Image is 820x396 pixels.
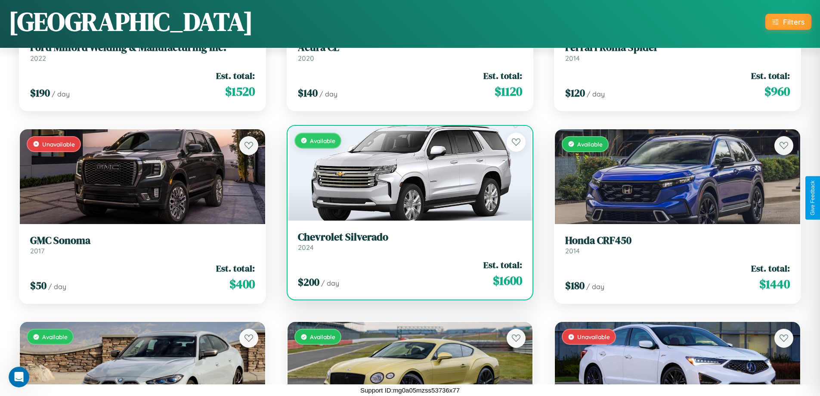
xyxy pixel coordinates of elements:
[298,41,523,62] a: Acura CL2020
[42,140,75,148] span: Unavailable
[216,262,255,274] span: Est. total:
[810,181,816,215] div: Give Feedback
[759,275,790,293] span: $ 1440
[565,54,580,62] span: 2014
[30,54,46,62] span: 2022
[9,367,29,387] iframe: Intercom live chat
[298,243,314,252] span: 2024
[565,246,580,255] span: 2014
[565,41,790,54] h3: Ferrari Roma Spider
[9,4,253,39] h1: [GEOGRAPHIC_DATA]
[30,246,44,255] span: 2017
[319,90,337,98] span: / day
[483,259,522,271] span: Est. total:
[483,69,522,82] span: Est. total:
[216,69,255,82] span: Est. total:
[321,279,339,287] span: / day
[30,234,255,247] h3: GMC Sonoma
[565,41,790,62] a: Ferrari Roma Spider2014
[765,14,811,30] button: Filters
[42,333,68,340] span: Available
[229,275,255,293] span: $ 400
[298,231,523,243] h3: Chevrolet Silverado
[764,83,790,100] span: $ 960
[298,231,523,252] a: Chevrolet Silverado2024
[30,41,255,62] a: Ford Milford Welding & Manufacturing Inc.2022
[493,272,522,289] span: $ 1600
[565,278,585,293] span: $ 180
[48,282,66,291] span: / day
[577,140,603,148] span: Available
[30,86,50,100] span: $ 190
[577,333,610,340] span: Unavailable
[30,234,255,256] a: GMC Sonoma2017
[298,86,318,100] span: $ 140
[751,69,790,82] span: Est. total:
[565,234,790,256] a: Honda CRF4502014
[751,262,790,274] span: Est. total:
[52,90,70,98] span: / day
[495,83,522,100] span: $ 1120
[298,54,314,62] span: 2020
[225,83,255,100] span: $ 1520
[30,41,255,54] h3: Ford Milford Welding & Manufacturing Inc.
[565,234,790,247] h3: Honda CRF450
[360,384,460,396] p: Support ID: mg0a05mzss53736x77
[298,275,319,289] span: $ 200
[586,282,604,291] span: / day
[30,278,46,293] span: $ 50
[310,137,335,144] span: Available
[587,90,605,98] span: / day
[565,86,585,100] span: $ 120
[298,41,523,54] h3: Acura CL
[310,333,335,340] span: Available
[783,17,805,26] div: Filters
